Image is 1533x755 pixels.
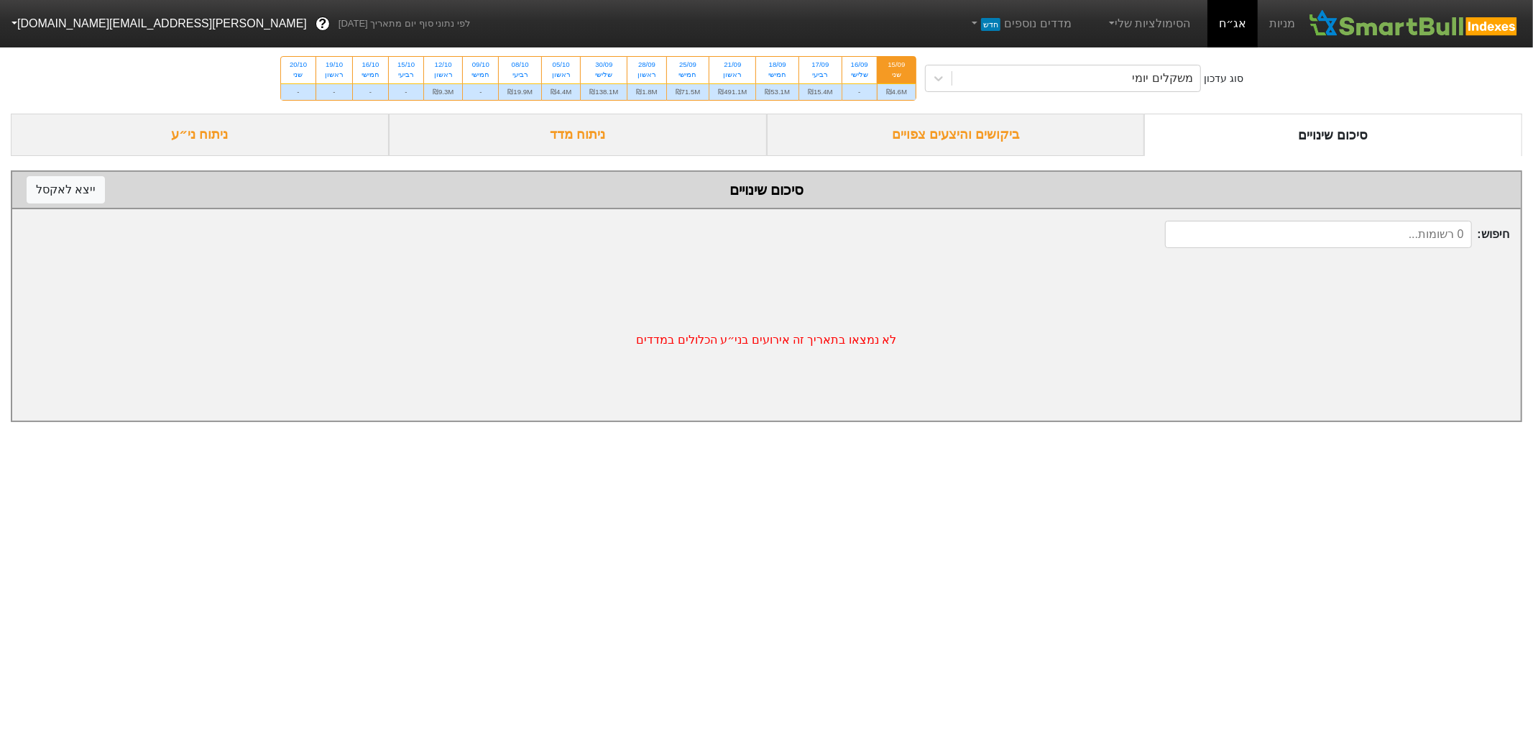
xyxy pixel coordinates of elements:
[808,60,833,70] div: 17/09
[318,14,326,34] span: ?
[339,17,470,31] span: לפי נתוני סוף יום מתאריך [DATE]
[353,83,388,100] div: -
[433,70,454,80] div: ראשון
[589,60,618,70] div: 30/09
[676,60,701,70] div: 25/09
[325,70,344,80] div: ראשון
[1144,114,1522,156] div: סיכום שינויים
[507,70,533,80] div: רביעי
[433,60,454,70] div: 12/10
[765,60,790,70] div: 18/09
[636,60,657,70] div: 28/09
[551,60,571,70] div: 05/10
[636,70,657,80] div: ראשון
[1307,9,1522,38] img: SmartBull
[1133,70,1193,87] div: משקלים יומי
[12,260,1521,421] div: לא נמצאו בתאריך זה אירועים בני״ע הכלולים במדדים
[463,83,498,100] div: -
[1165,221,1472,248] input: 0 רשומות...
[886,70,907,80] div: שני
[756,83,798,100] div: ₪53.1M
[499,83,541,100] div: ₪19.9M
[878,83,916,100] div: ₪4.6M
[290,70,307,80] div: שני
[709,83,755,100] div: ₪491.1M
[1165,221,1509,248] span: חיפוש :
[11,114,389,156] div: ניתוח ני״ע
[542,83,580,100] div: ₪4.4M
[471,70,489,80] div: חמישי
[676,70,701,80] div: חמישי
[767,114,1145,156] div: ביקושים והיצעים צפויים
[362,70,379,80] div: חמישי
[851,70,868,80] div: שלישי
[1204,71,1243,86] div: סוג עדכון
[718,70,747,80] div: ראשון
[627,83,666,100] div: ₪1.8M
[667,83,709,100] div: ₪71.5M
[362,60,379,70] div: 16/10
[842,83,877,100] div: -
[718,60,747,70] div: 21/09
[325,60,344,70] div: 19/10
[581,83,627,100] div: ₪138.1M
[389,114,767,156] div: ניתוח מדד
[281,83,316,100] div: -
[397,70,415,80] div: רביעי
[27,176,105,203] button: ייצא לאקסל
[551,70,571,80] div: ראשון
[963,9,1077,38] a: מדדים נוספיםחדש
[389,83,423,100] div: -
[507,60,533,70] div: 08/10
[808,70,833,80] div: רביעי
[851,60,868,70] div: 16/09
[765,70,790,80] div: חמישי
[290,60,307,70] div: 20/10
[316,83,352,100] div: -
[1100,9,1197,38] a: הסימולציות שלי
[471,60,489,70] div: 09/10
[886,60,907,70] div: 15/09
[424,83,462,100] div: ₪9.3M
[589,70,618,80] div: שלישי
[397,60,415,70] div: 15/10
[27,179,1506,201] div: סיכום שינויים
[981,18,1000,31] span: חדש
[799,83,842,100] div: ₪15.4M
